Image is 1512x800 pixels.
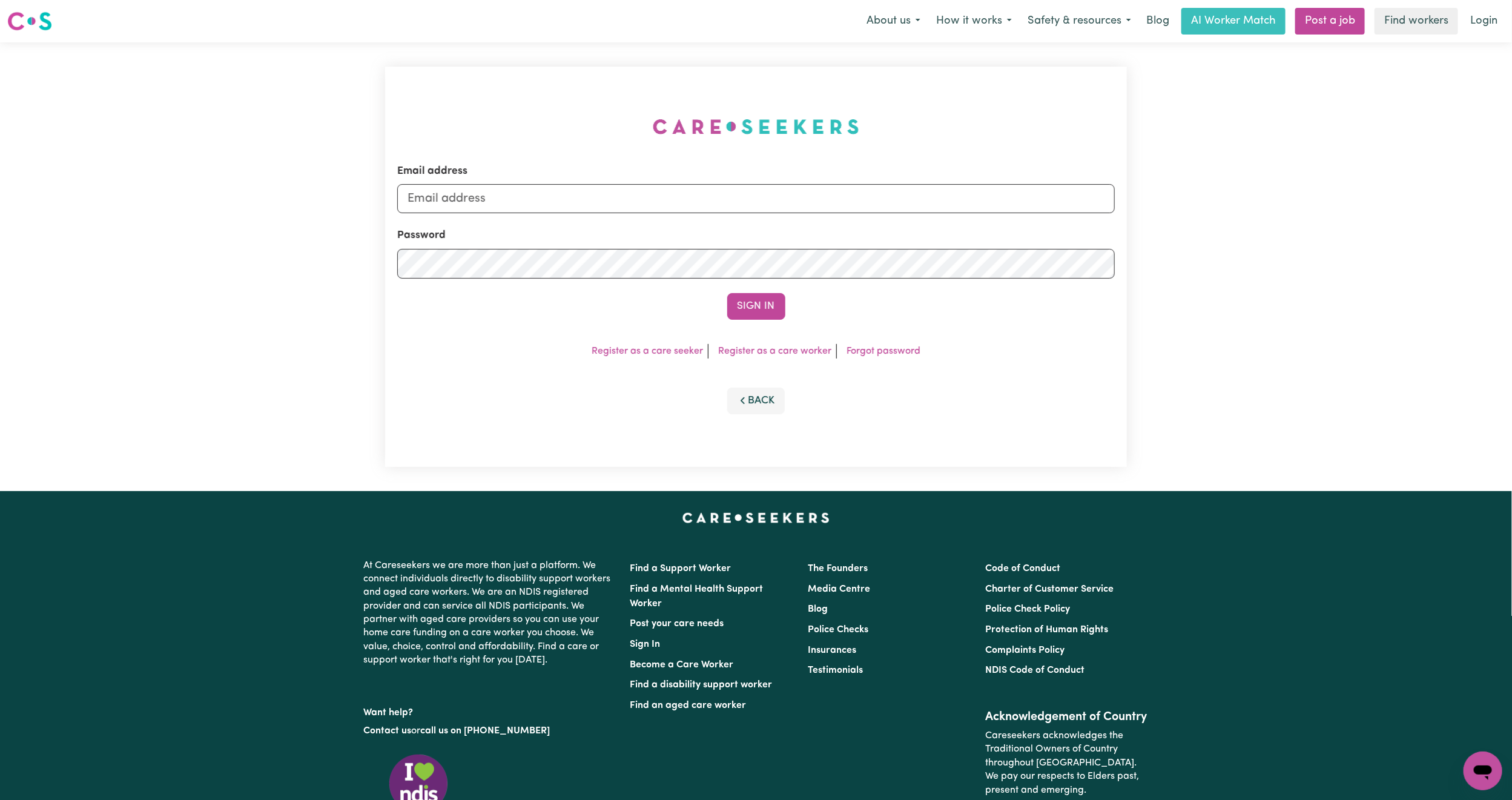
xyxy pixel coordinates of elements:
[397,228,446,243] label: Password
[421,726,550,736] a: call us on [PHONE_NUMBER]
[985,646,1065,655] a: Complaints Policy
[985,584,1114,594] a: Charter of Customer Service
[630,680,773,690] a: Find a disability support worker
[630,640,661,649] a: Sign In
[630,584,764,609] a: Find a Mental Health Support Worker
[1139,8,1177,35] a: Blog
[397,184,1115,213] input: Email address
[808,584,870,594] a: Media Centre
[1464,752,1502,790] iframe: Button to launch messaging window, conversation in progress
[985,625,1108,635] a: Protection of Human Rights
[808,666,863,675] a: Testimonials
[985,604,1070,614] a: Police Check Policy
[1020,8,1139,34] button: Safety & resources
[985,564,1060,574] a: Code of Conduct
[7,10,52,32] img: Careseekers logo
[928,8,1020,34] button: How it works
[1181,8,1286,35] a: AI Worker Match
[7,7,52,35] a: Careseekers logo
[364,701,616,719] p: Want help?
[808,604,828,614] a: Blog
[630,564,731,574] a: Find a Support Worker
[364,719,616,742] p: or
[630,619,724,629] a: Post your care needs
[727,293,785,320] button: Sign In
[364,554,616,672] p: At Careseekers we are more than just a platform. We connect individuals directly to disability su...
[592,346,703,356] a: Register as a care seeker
[727,388,785,414] button: Back
[985,666,1084,675] a: NDIS Code of Conduct
[1375,8,1458,35] a: Find workers
[808,564,868,574] a: The Founders
[630,701,747,710] a: Find an aged care worker
[859,8,928,34] button: About us
[718,346,831,356] a: Register as a care worker
[630,660,734,670] a: Become a Care Worker
[364,726,412,736] a: Contact us
[808,625,868,635] a: Police Checks
[1463,8,1505,35] a: Login
[808,646,856,655] a: Insurances
[397,164,467,179] label: Email address
[985,710,1148,724] h2: Acknowledgement of Country
[847,346,920,356] a: Forgot password
[682,513,830,523] a: Careseekers home page
[1295,8,1365,35] a: Post a job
